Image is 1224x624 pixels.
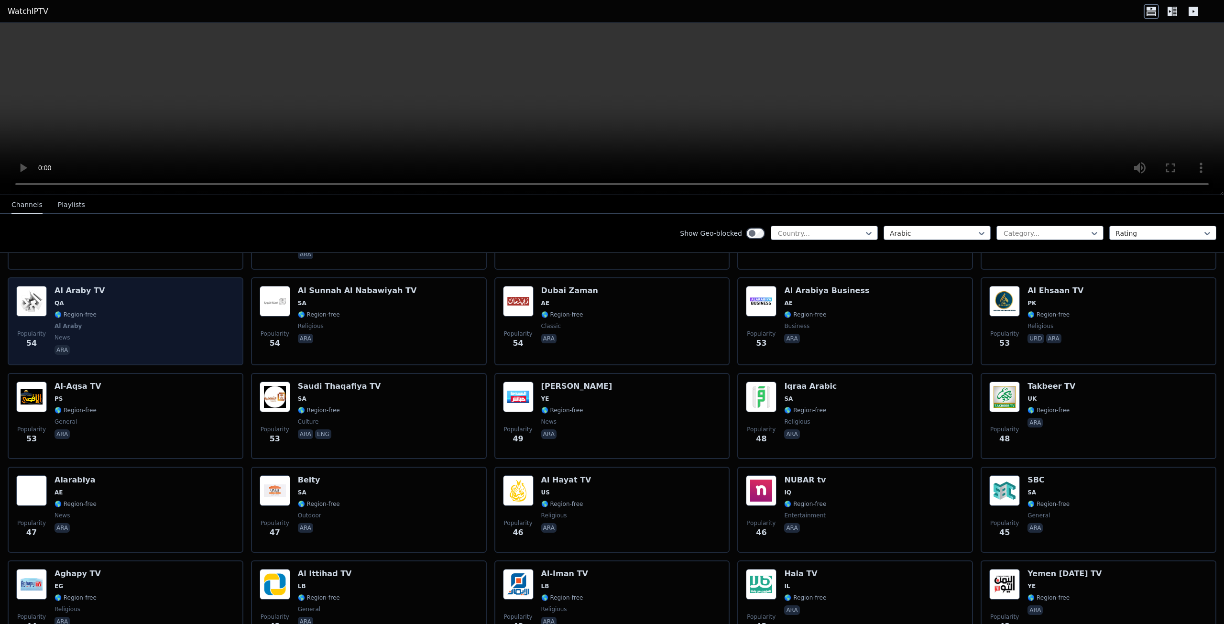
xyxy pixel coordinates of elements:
[989,286,1020,317] img: Al Ehsaan TV
[990,519,1019,527] span: Popularity
[1027,286,1083,296] h6: Al Ehsaan TV
[504,613,533,621] span: Popularity
[999,433,1010,445] span: 48
[784,605,799,615] p: ara
[55,475,97,485] h6: Alarabiya
[503,475,534,506] img: Al Hayat TV
[784,395,793,403] span: SA
[1027,500,1070,508] span: 🌎 Region-free
[55,569,101,579] h6: Aghapy TV
[260,382,290,412] img: Saudi Thaqafiya TV
[298,334,313,343] p: ara
[784,594,826,602] span: 🌎 Region-free
[16,382,47,412] img: Al-Aqsa TV
[747,330,776,338] span: Popularity
[990,426,1019,433] span: Popularity
[756,338,766,349] span: 53
[315,429,331,439] p: eng
[55,523,70,533] p: ara
[298,299,306,307] span: SA
[55,334,70,341] span: news
[541,523,557,533] p: ara
[270,433,280,445] span: 53
[746,569,776,600] img: Hala TV
[1027,322,1053,330] span: religious
[503,382,534,412] img: Al Masirah Mubacher
[55,345,70,355] p: ara
[541,500,583,508] span: 🌎 Region-free
[784,582,790,590] span: IL
[261,426,289,433] span: Popularity
[503,569,534,600] img: Al-Iman TV
[989,569,1020,600] img: Yemen Today TV
[784,489,791,496] span: IQ
[55,418,77,426] span: general
[784,311,826,318] span: 🌎 Region-free
[989,382,1020,412] img: Takbeer TV
[298,582,306,590] span: LB
[784,418,810,426] span: religious
[16,286,47,317] img: Al Araby TV
[298,500,340,508] span: 🌎 Region-free
[541,322,561,330] span: classic
[756,433,766,445] span: 48
[17,519,46,527] span: Popularity
[1027,299,1036,307] span: PK
[1027,582,1036,590] span: YE
[55,311,97,318] span: 🌎 Region-free
[541,594,583,602] span: 🌎 Region-free
[55,395,63,403] span: PS
[999,527,1010,538] span: 45
[298,418,319,426] span: culture
[513,527,523,538] span: 46
[298,406,340,414] span: 🌎 Region-free
[55,322,82,330] span: Al Araby
[541,299,549,307] span: AE
[270,527,280,538] span: 47
[298,286,417,296] h6: Al Sunnah Al Nabawiyah TV
[1027,395,1037,403] span: UK
[26,338,37,349] span: 54
[747,613,776,621] span: Popularity
[55,500,97,508] span: 🌎 Region-free
[513,433,523,445] span: 49
[541,395,549,403] span: YE
[1027,569,1102,579] h6: Yemen [DATE] TV
[1027,489,1036,496] span: SA
[784,382,837,391] h6: Iqraa Arabic
[298,382,381,391] h6: Saudi Thaqafiya TV
[784,429,799,439] p: ara
[541,286,598,296] h6: Dubai Zaman
[298,523,313,533] p: ara
[17,613,46,621] span: Popularity
[26,527,37,538] span: 47
[541,382,612,391] h6: [PERSON_NAME]
[541,311,583,318] span: 🌎 Region-free
[270,338,280,349] span: 54
[680,229,742,238] label: Show Geo-blocked
[1027,605,1043,615] p: ara
[298,569,352,579] h6: Al Ittihad TV
[784,512,826,519] span: entertainment
[55,605,80,613] span: religious
[784,286,869,296] h6: Al Arabiya Business
[541,582,549,590] span: LB
[26,433,37,445] span: 53
[55,594,97,602] span: 🌎 Region-free
[746,382,776,412] img: Iqraa Arabic
[990,613,1019,621] span: Popularity
[298,512,321,519] span: outdoor
[17,330,46,338] span: Popularity
[1027,311,1070,318] span: 🌎 Region-free
[298,311,340,318] span: 🌎 Region-free
[756,527,766,538] span: 46
[298,489,306,496] span: SA
[503,286,534,317] img: Dubai Zaman
[58,196,85,214] button: Playlists
[261,330,289,338] span: Popularity
[298,594,340,602] span: 🌎 Region-free
[990,330,1019,338] span: Popularity
[504,519,533,527] span: Popularity
[16,475,47,506] img: Alarabiya
[1027,512,1050,519] span: general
